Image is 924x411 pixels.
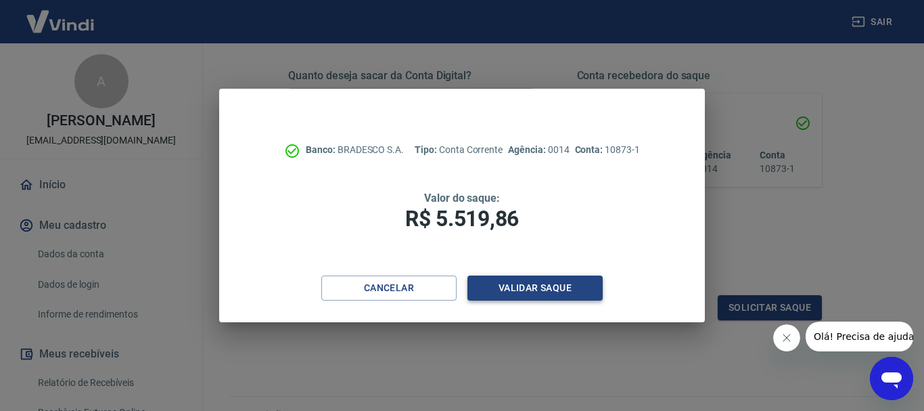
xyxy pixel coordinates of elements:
p: Conta Corrente [415,143,503,157]
span: Tipo: [415,144,439,155]
iframe: Botão para abrir a janela de mensagens [870,357,913,400]
p: 0014 [508,143,569,157]
span: Agência: [508,144,548,155]
span: Olá! Precisa de ajuda? [8,9,114,20]
span: R$ 5.519,86 [405,206,519,232]
p: BRADESCO S.A. [306,143,404,157]
button: Cancelar [321,276,457,301]
button: Validar saque [467,276,603,301]
span: Banco: [306,144,338,155]
p: 10873-1 [575,143,640,157]
iframe: Mensagem da empresa [806,322,913,351]
span: Valor do saque: [424,192,500,204]
span: Conta: [575,144,605,155]
iframe: Fechar mensagem [773,324,800,351]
